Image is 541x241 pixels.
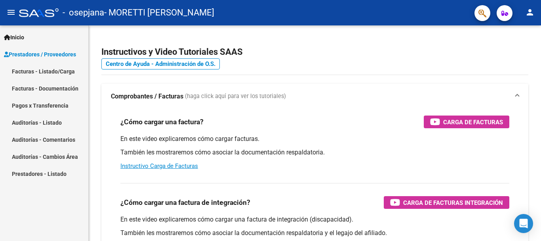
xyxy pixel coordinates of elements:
[403,198,503,208] span: Carga de Facturas Integración
[6,8,16,17] mat-icon: menu
[120,135,509,143] p: En este video explicaremos cómo cargar facturas.
[104,4,214,21] span: - MORETTI [PERSON_NAME]
[443,117,503,127] span: Carga de Facturas
[120,197,250,208] h3: ¿Cómo cargar una factura de integración?
[101,58,220,69] a: Centro de Ayuda - Administración de O.S.
[514,214,533,233] div: Open Intercom Messenger
[111,92,183,101] strong: Comprobantes / Facturas
[525,8,535,17] mat-icon: person
[101,84,528,109] mat-expansion-panel-header: Comprobantes / Facturas (haga click aquí para ver los tutoriales)
[120,116,204,127] h3: ¿Cómo cargar una factura?
[101,44,528,60] h2: Instructivos y Video Tutoriales SAAS
[63,4,104,21] span: - osepjana
[185,92,286,101] span: (haga click aquí para ver los tutoriales)
[120,162,198,170] a: Instructivo Carga de Facturas
[424,116,509,128] button: Carga de Facturas
[120,148,509,157] p: También les mostraremos cómo asociar la documentación respaldatoria.
[384,196,509,209] button: Carga de Facturas Integración
[120,215,509,224] p: En este video explicaremos cómo cargar una factura de integración (discapacidad).
[4,33,24,42] span: Inicio
[4,50,76,59] span: Prestadores / Proveedores
[120,229,509,237] p: También les mostraremos cómo asociar la documentación respaldatoria y el legajo del afiliado.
